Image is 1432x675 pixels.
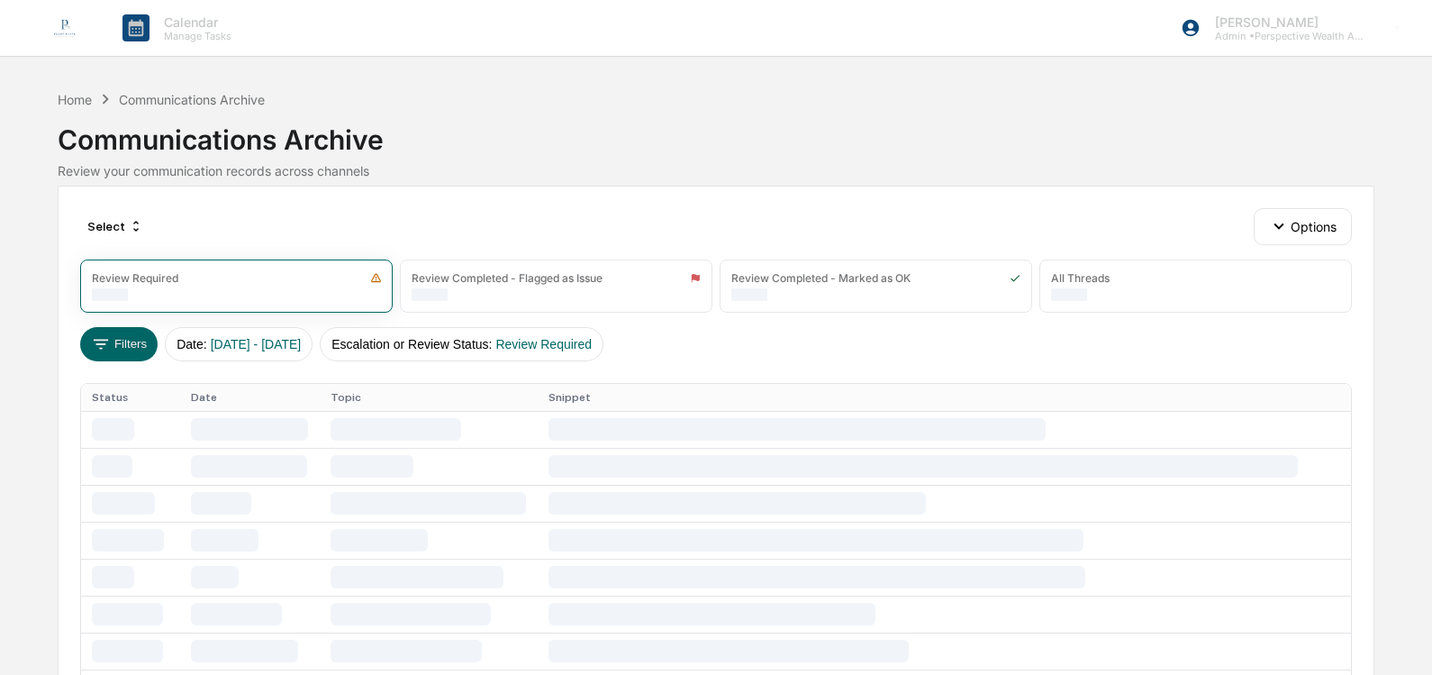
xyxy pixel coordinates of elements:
[165,327,313,361] button: Date:[DATE] - [DATE]
[412,271,603,285] div: Review Completed - Flagged as Issue
[150,14,240,30] p: Calendar
[690,272,701,284] img: icon
[370,272,382,284] img: icon
[180,384,320,411] th: Date
[1254,208,1352,244] button: Options
[81,384,181,411] th: Status
[1051,271,1110,285] div: All Threads
[58,109,1375,156] div: Communications Archive
[43,6,86,50] img: logo
[80,327,159,361] button: Filters
[58,163,1375,178] div: Review your communication records across channels
[92,271,178,285] div: Review Required
[1010,272,1020,284] img: icon
[495,337,592,351] span: Review Required
[1201,14,1368,30] p: [PERSON_NAME]
[80,212,150,241] div: Select
[211,337,302,351] span: [DATE] - [DATE]
[1201,30,1368,42] p: Admin • Perspective Wealth Advisors
[58,92,92,107] div: Home
[731,271,911,285] div: Review Completed - Marked as OK
[150,30,240,42] p: Manage Tasks
[320,384,539,411] th: Topic
[320,327,603,361] button: Escalation or Review Status:Review Required
[538,384,1351,411] th: Snippet
[119,92,265,107] div: Communications Archive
